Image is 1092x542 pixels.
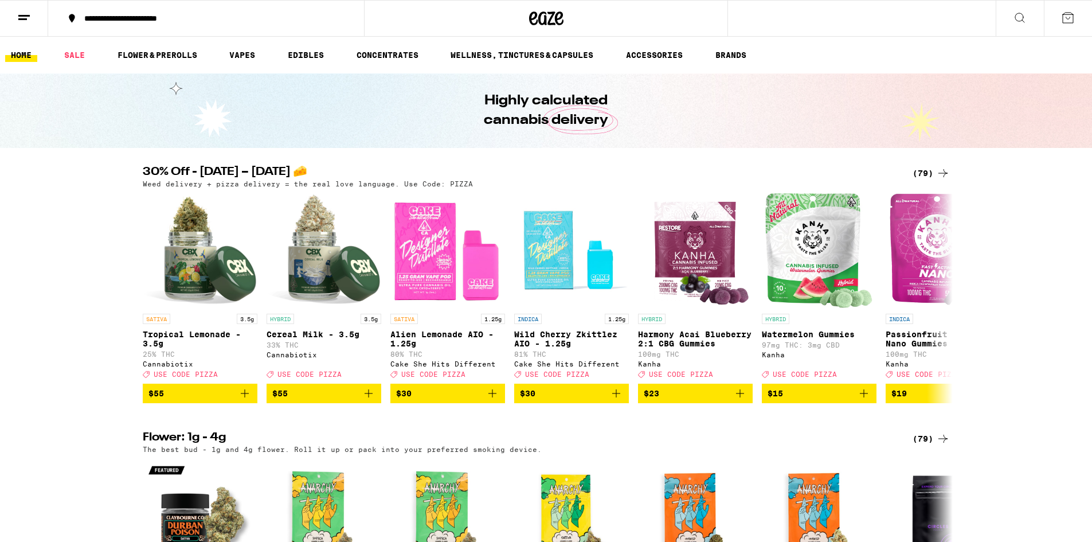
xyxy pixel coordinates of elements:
[272,389,288,398] span: $55
[390,193,505,308] img: Cake She Hits Different - Alien Lemonade AIO - 1.25g
[886,193,1000,384] a: Open page for Passionfruit Paradise Nano Gummies from Kanha
[638,360,753,368] div: Kanha
[514,193,629,308] img: Cake She Hits Different - Wild Cherry Zkittlez AIO - 1.25g
[638,350,753,358] p: 100mg THC
[768,389,783,398] span: $15
[143,384,257,403] button: Add to bag
[267,193,381,384] a: Open page for Cereal Milk - 3.5g from Cannabiotix
[620,48,688,62] a: ACCESSORIES
[143,166,894,180] h2: 30% Off - [DATE] – [DATE] 🧀
[514,330,629,348] p: Wild Cherry Zkittlez AIO - 1.25g
[143,180,473,188] p: Weed delivery + pizza delivery = the real love language. Use Code: PIZZA
[525,371,589,378] span: USE CODE PIZZA
[452,91,641,130] h1: Highly calculated cannabis delivery
[762,384,876,403] button: Add to bag
[390,193,505,384] a: Open page for Alien Lemonade AIO - 1.25g from Cake She Hits Different
[762,341,876,349] p: 97mg THC: 3mg CBD
[891,389,907,398] span: $19
[638,330,753,348] p: Harmony Acai Blueberry 2:1 CBG Gummies
[481,314,505,324] p: 1.25g
[710,48,752,62] button: BRANDS
[390,384,505,403] button: Add to bag
[649,371,713,378] span: USE CODE PIZZA
[762,351,876,358] div: Kanha
[401,371,465,378] span: USE CODE PIZZA
[143,193,257,308] img: Cannabiotix - Tropical Lemonade - 3.5g
[638,384,753,403] button: Add to bag
[390,360,505,368] div: Cake She Hits Different
[886,350,1000,358] p: 100mg THC
[267,351,381,358] div: Cannabiotix
[277,371,342,378] span: USE CODE PIZZA
[390,314,418,324] p: SATIVA
[638,193,753,384] a: Open page for Harmony Acai Blueberry 2:1 CBG Gummies from Kanha
[143,193,257,384] a: Open page for Tropical Lemonade - 3.5g from Cannabiotix
[143,314,170,324] p: SATIVA
[762,330,876,339] p: Watermelon Gummies
[396,389,412,398] span: $30
[762,193,876,384] a: Open page for Watermelon Gummies from Kanha
[520,389,535,398] span: $30
[886,314,913,324] p: INDICA
[897,371,961,378] span: USE CODE PIZZA
[889,193,996,308] img: Kanha - Passionfruit Paradise Nano Gummies
[224,48,261,62] a: VAPES
[605,314,629,324] p: 1.25g
[886,384,1000,403] button: Add to bag
[514,314,542,324] p: INDICA
[143,432,894,446] h2: Flower: 1g - 4g
[267,341,381,349] p: 33% THC
[267,330,381,339] p: Cereal Milk - 3.5g
[143,350,257,358] p: 25% THC
[267,384,381,403] button: Add to bag
[644,389,659,398] span: $23
[267,314,294,324] p: HYBRID
[514,360,629,368] div: Cake She Hits Different
[886,330,1000,348] p: Passionfruit Paradise Nano Gummies
[143,446,542,453] p: The best bud - 1g and 4g flower. Roll it up or pack into your preferred smoking device.
[514,350,629,358] p: 81% THC
[154,371,218,378] span: USE CODE PIZZA
[5,48,37,62] a: HOME
[638,314,666,324] p: HYBRID
[282,48,330,62] a: EDIBLES
[514,193,629,384] a: Open page for Wild Cherry Zkittlez AIO - 1.25g from Cake She Hits Different
[143,360,257,368] div: Cannabiotix
[445,48,599,62] a: WELLNESS, TINCTURES & CAPSULES
[237,314,257,324] p: 3.5g
[361,314,381,324] p: 3.5g
[913,432,950,446] a: (79)
[351,48,424,62] a: CONCENTRATES
[913,166,950,180] a: (79)
[148,389,164,398] span: $55
[390,350,505,358] p: 80% THC
[58,48,91,62] a: SALE
[762,314,789,324] p: HYBRID
[773,371,837,378] span: USE CODE PIZZA
[886,360,1000,368] div: Kanha
[143,330,257,348] p: Tropical Lemonade - 3.5g
[390,330,505,348] p: Alien Lemonade AIO - 1.25g
[514,384,629,403] button: Add to bag
[267,193,381,308] img: Cannabiotix - Cereal Milk - 3.5g
[639,193,751,308] img: Kanha - Harmony Acai Blueberry 2:1 CBG Gummies
[112,48,203,62] a: FLOWER & PREROLLS
[765,193,872,308] img: Kanha - Watermelon Gummies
